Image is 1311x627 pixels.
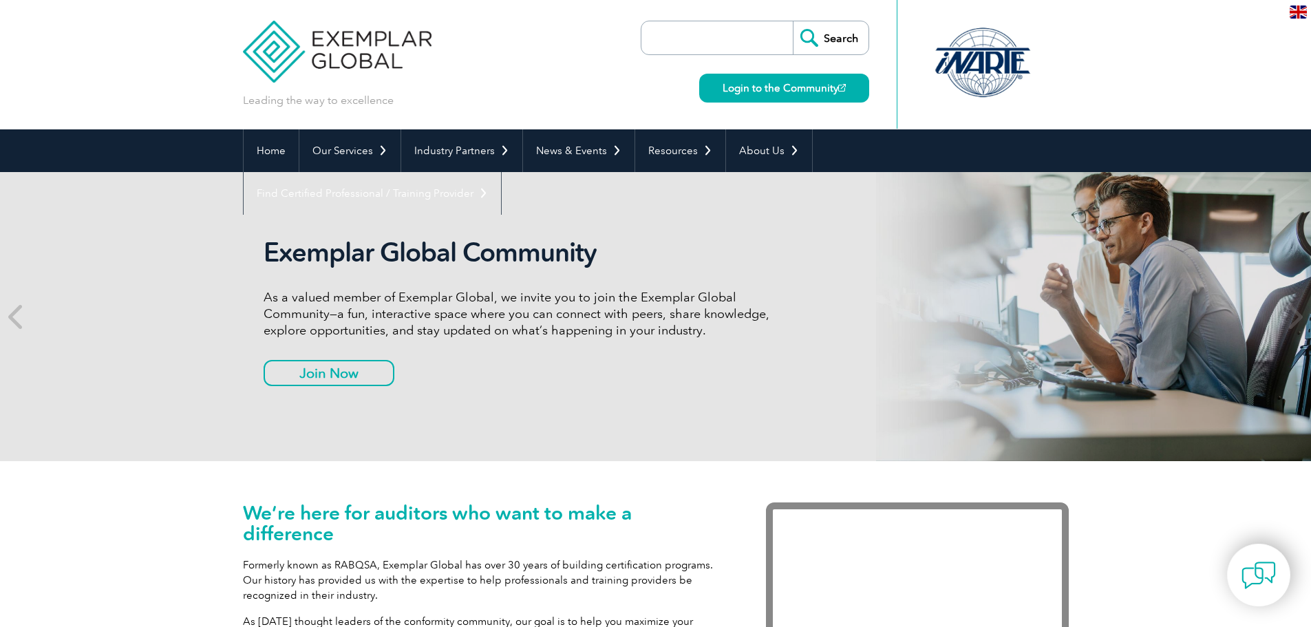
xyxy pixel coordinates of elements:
[401,129,522,172] a: Industry Partners
[244,172,501,215] a: Find Certified Professional / Training Provider
[838,84,846,92] img: open_square.png
[699,74,869,103] a: Login to the Community
[243,93,394,108] p: Leading the way to excellence
[264,289,780,339] p: As a valued member of Exemplar Global, we invite you to join the Exemplar Global Community—a fun,...
[264,360,394,386] a: Join Now
[264,237,780,268] h2: Exemplar Global Community
[635,129,725,172] a: Resources
[726,129,812,172] a: About Us
[793,21,868,54] input: Search
[1290,6,1307,19] img: en
[243,502,725,544] h1: We’re here for auditors who want to make a difference
[299,129,401,172] a: Our Services
[1241,558,1276,593] img: contact-chat.png
[244,129,299,172] a: Home
[523,129,635,172] a: News & Events
[243,557,725,603] p: Formerly known as RABQSA, Exemplar Global has over 30 years of building certification programs. O...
